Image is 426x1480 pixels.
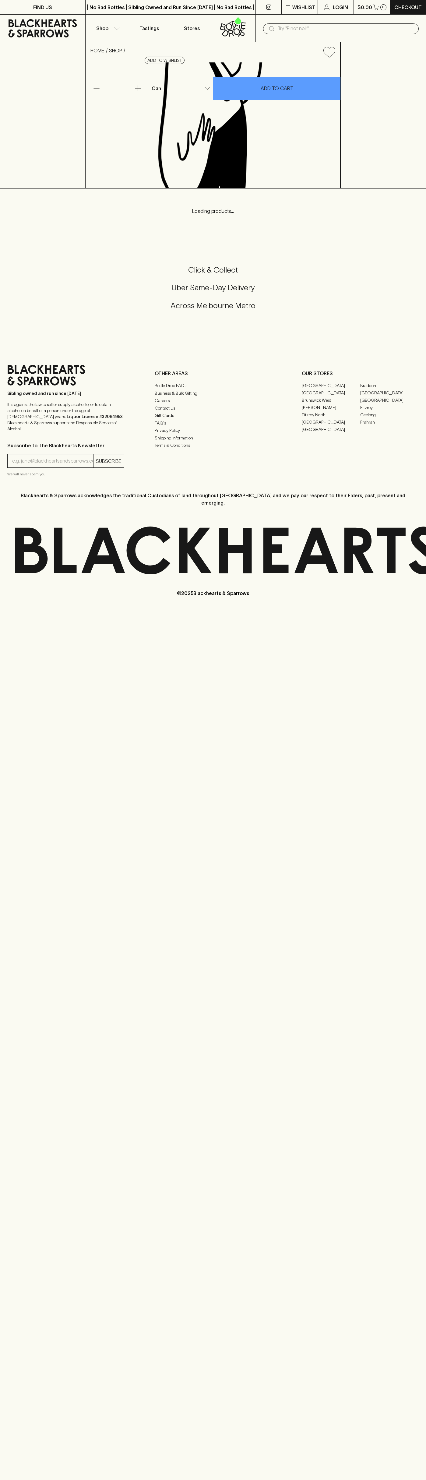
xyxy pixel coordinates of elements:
a: Shipping Information [155,434,272,442]
button: Shop [86,15,128,42]
a: [GEOGRAPHIC_DATA] [302,426,360,433]
p: Can [152,85,161,92]
input: e.g. jane@blackheartsandsparrows.com.au [12,456,93,466]
p: OUR STORES [302,370,419,377]
img: Wolf of The Willows Pacific Sour [86,62,340,188]
p: Stores [184,25,200,32]
p: Wishlist [292,4,315,11]
a: Privacy Policy [155,427,272,434]
button: SUBSCRIBE [93,454,124,467]
h5: Across Melbourne Metro [7,301,419,311]
p: Tastings [139,25,159,32]
p: ADD TO CART [261,85,293,92]
a: Careers [155,397,272,404]
a: Prahran [360,418,419,426]
p: Blackhearts & Sparrows acknowledges the traditional Custodians of land throughout [GEOGRAPHIC_DAT... [12,492,414,506]
a: Geelong [360,411,419,418]
h5: Uber Same-Day Delivery [7,283,419,293]
h5: Click & Collect [7,265,419,275]
a: Stores [171,15,213,42]
p: Checkout [394,4,422,11]
div: Can [149,82,213,94]
button: Add to wishlist [145,57,185,64]
div: Call to action block [7,241,419,343]
a: Terms & Conditions [155,442,272,449]
p: SUBSCRIBE [96,457,121,465]
a: Tastings [128,15,171,42]
a: FAQ's [155,419,272,427]
a: [PERSON_NAME] [302,404,360,411]
a: [GEOGRAPHIC_DATA] [360,389,419,396]
a: SHOP [109,48,122,53]
p: 0 [382,5,385,9]
p: Subscribe to The Blackhearts Newsletter [7,442,124,449]
a: Bottle Drop FAQ's [155,382,272,389]
p: $0.00 [357,4,372,11]
p: We will never spam you [7,471,124,477]
a: [GEOGRAPHIC_DATA] [302,382,360,389]
button: Add to wishlist [321,44,338,60]
a: Braddon [360,382,419,389]
p: Shop [96,25,108,32]
a: Fitzroy [360,404,419,411]
p: OTHER AREAS [155,370,272,377]
strong: Liquor License #32064953 [67,414,123,419]
a: [GEOGRAPHIC_DATA] [302,389,360,396]
a: Brunswick West [302,396,360,404]
a: [GEOGRAPHIC_DATA] [360,396,419,404]
a: Gift Cards [155,412,272,419]
p: FIND US [33,4,52,11]
p: Login [333,4,348,11]
input: Try "Pinot noir" [278,24,414,33]
p: It is against the law to sell or supply alcohol to, or to obtain alcohol on behalf of a person un... [7,401,124,432]
a: [GEOGRAPHIC_DATA] [302,418,360,426]
p: Loading products... [6,207,420,215]
p: Sibling owned and run since [DATE] [7,390,124,396]
a: HOME [90,48,104,53]
a: Business & Bulk Gifting [155,389,272,397]
a: Fitzroy North [302,411,360,418]
a: Contact Us [155,404,272,412]
button: ADD TO CART [213,77,340,100]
